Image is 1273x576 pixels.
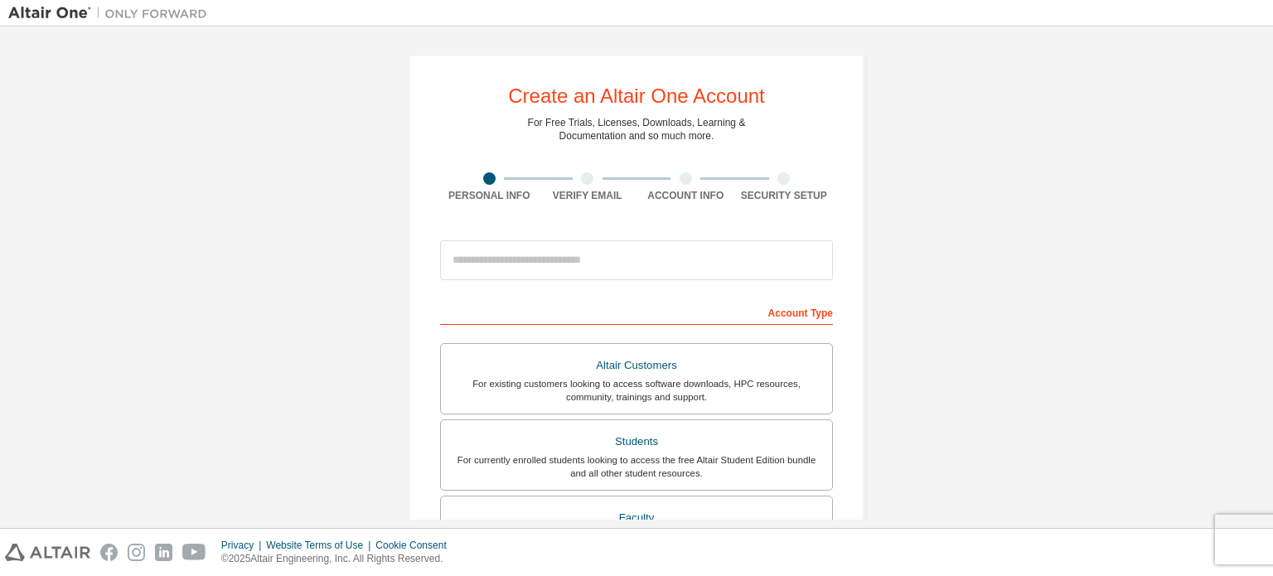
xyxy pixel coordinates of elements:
img: instagram.svg [128,544,145,561]
div: Altair Customers [451,354,822,377]
div: Create an Altair One Account [508,86,765,106]
div: Students [451,430,822,453]
div: For Free Trials, Licenses, Downloads, Learning & Documentation and so much more. [528,116,746,143]
img: Altair One [8,5,215,22]
p: © 2025 Altair Engineering, Inc. All Rights Reserved. [221,552,457,566]
div: For currently enrolled students looking to access the free Altair Student Edition bundle and all ... [451,453,822,480]
img: altair_logo.svg [5,544,90,561]
img: facebook.svg [100,544,118,561]
div: Personal Info [440,189,539,202]
div: Website Terms of Use [266,539,375,552]
div: For existing customers looking to access software downloads, HPC resources, community, trainings ... [451,377,822,404]
div: Faculty [451,506,822,530]
div: Verify Email [539,189,637,202]
div: Account Info [636,189,735,202]
div: Privacy [221,539,266,552]
div: Cookie Consent [375,539,456,552]
div: Account Type [440,298,833,325]
div: Security Setup [735,189,834,202]
img: youtube.svg [182,544,206,561]
img: linkedin.svg [155,544,172,561]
